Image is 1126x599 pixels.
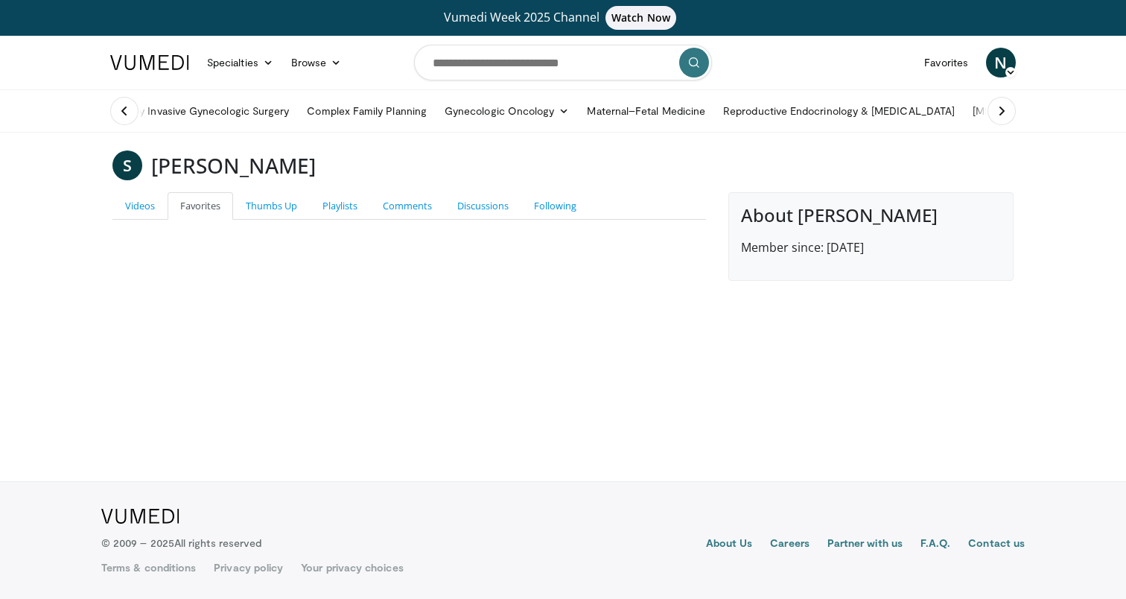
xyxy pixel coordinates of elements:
a: Contact us [968,536,1025,554]
a: Complex Family Planning [298,96,436,126]
a: Privacy policy [214,560,283,575]
a: Gynecologic Oncology [436,96,578,126]
a: Thumbs Up [233,192,310,220]
a: Following [521,192,589,220]
a: Playlists [310,192,370,220]
a: Reproductive Endocrinology & [MEDICAL_DATA] [714,96,964,126]
span: All rights reserved [174,536,261,549]
a: Discussions [445,192,521,220]
a: Maternal–Fetal Medicine [578,96,714,126]
a: Favorites [915,48,977,77]
a: Vumedi Week 2025 ChannelWatch Now [112,6,1014,30]
h4: About [PERSON_NAME] [741,205,1001,226]
a: Your privacy choices [301,560,403,575]
img: VuMedi Logo [110,55,189,70]
a: F.A.Q. [920,536,950,554]
p: © 2009 – 2025 [101,536,261,551]
input: Search topics, interventions [414,45,712,80]
a: Favorites [168,192,233,220]
a: Comments [370,192,445,220]
a: Terms & conditions [101,560,196,575]
a: Minimally Invasive Gynecologic Surgery [92,96,299,126]
a: Videos [112,192,168,220]
a: Partner with us [827,536,903,554]
img: VuMedi Logo [101,509,179,524]
a: N [986,48,1016,77]
a: About Us [706,536,753,554]
a: Browse [282,48,351,77]
h3: [PERSON_NAME] [151,150,316,180]
p: Member since: [DATE] [741,238,1001,256]
span: Watch Now [605,6,676,30]
a: Specialties [198,48,282,77]
a: S [112,150,142,180]
a: Careers [770,536,809,554]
